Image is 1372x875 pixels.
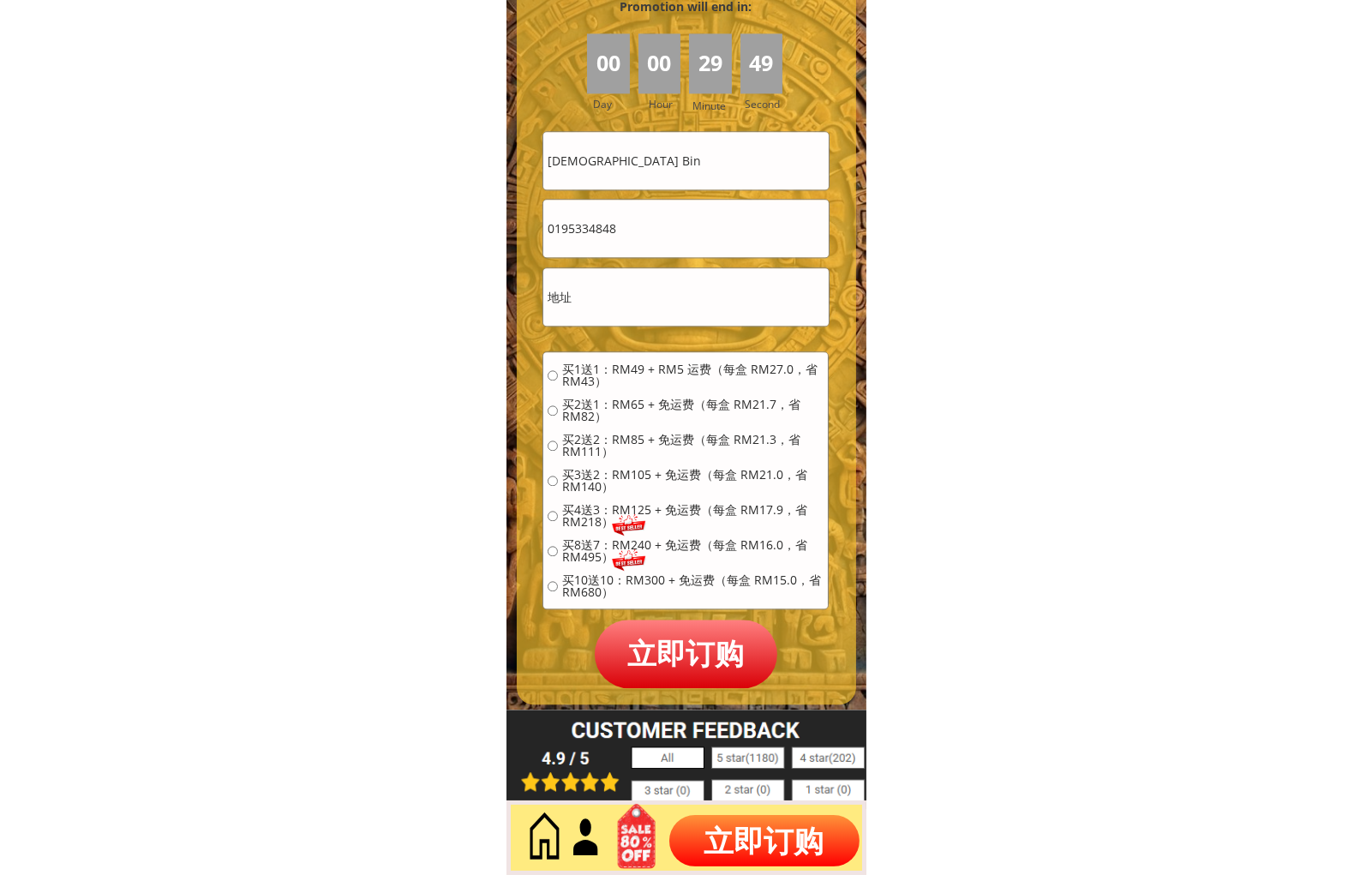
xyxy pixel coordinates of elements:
[562,539,824,563] span: 买8送7：RM240 + 免运费（每盒 RM16.0，省 RM495）
[543,200,828,257] input: 电话
[562,363,824,387] span: 买1送1：RM49 + RM5 运费（每盒 RM27.0，省 RM43）
[562,399,824,423] span: 买2送1：RM65 + 免运费（每盒 RM21.7，省 RM82）
[692,98,730,114] h3: Minute
[593,96,636,112] h3: Day
[562,434,824,458] span: 买2送2：RM85 + 免运费（每盒 RM21.3，省 RM111）
[562,469,824,493] span: 买3送2：RM105 + 免运费（每盒 RM21.0，省 RM140）
[669,815,860,866] p: 立即订购
[745,96,787,112] h3: Second
[649,96,685,112] h3: Hour
[543,268,828,326] input: 地址
[595,620,778,687] p: 立即订购
[562,504,824,528] span: 买4送3：RM125 + 免运费（每盒 RM17.9，省 RM218）
[562,574,824,598] span: 买10送10：RM300 + 免运费（每盒 RM15.0，省 RM680）
[543,132,828,189] input: 姓名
